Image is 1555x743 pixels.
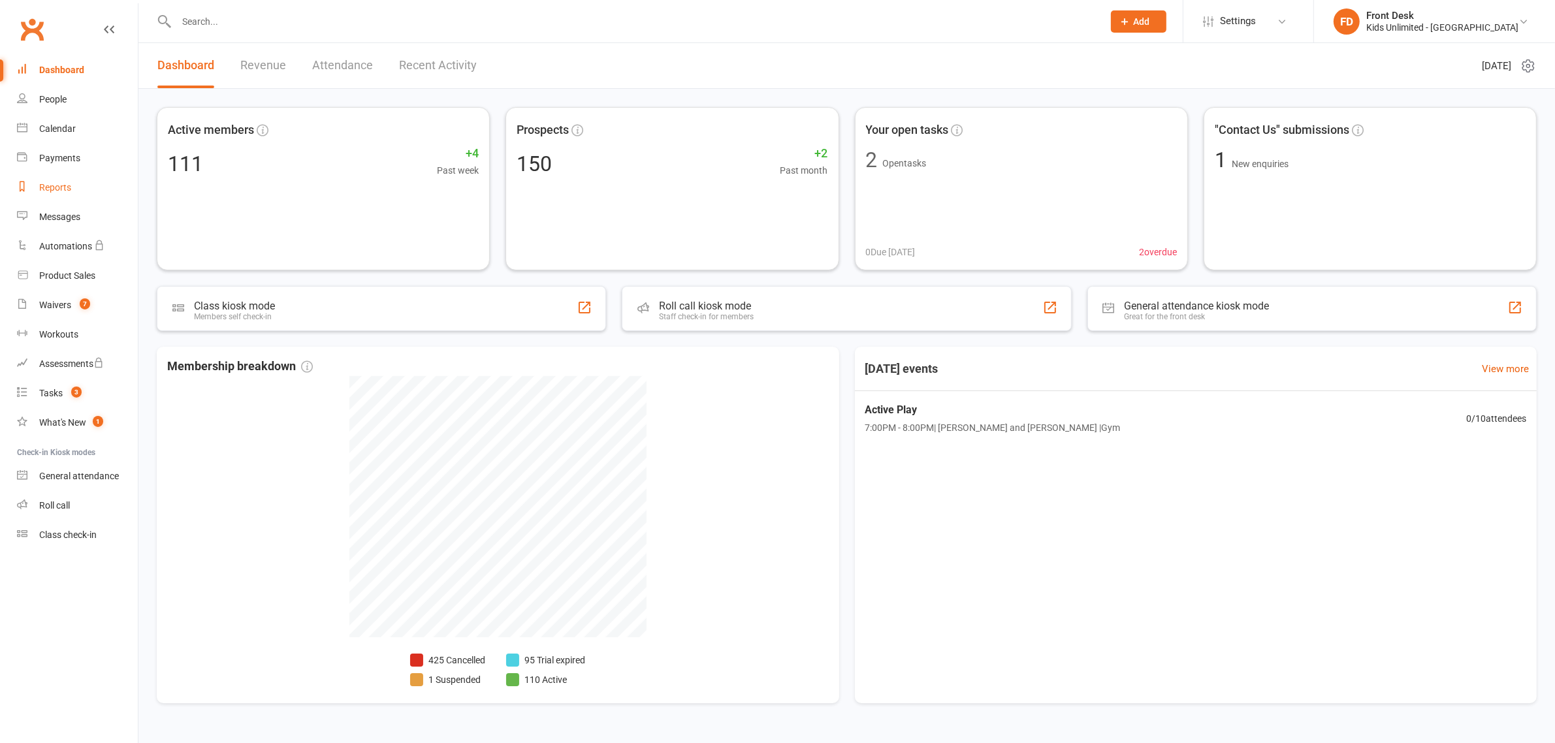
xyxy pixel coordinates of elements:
a: Recent Activity [399,43,477,88]
span: Active members [168,121,254,140]
div: Roll call kiosk mode [659,300,754,312]
span: 1 [93,416,103,427]
div: 150 [517,153,552,174]
div: Calendar [39,123,76,134]
div: Kids Unlimited - [GEOGRAPHIC_DATA] [1366,22,1518,33]
a: Roll call [17,491,138,520]
a: Revenue [240,43,286,88]
a: Attendance [312,43,373,88]
div: General attendance [39,471,119,481]
a: View more [1482,361,1529,377]
div: Great for the front desk [1125,312,1270,321]
div: Members self check-in [194,312,275,321]
a: Automations [17,232,138,261]
li: 110 Active [506,672,585,687]
span: 0 Due [DATE] [866,245,916,259]
a: Reports [17,173,138,202]
div: Payments [39,153,80,163]
div: People [39,94,67,104]
div: Dashboard [39,65,84,75]
div: 111 [168,153,203,174]
span: Your open tasks [866,121,949,140]
div: Front Desk [1366,10,1518,22]
span: 0 / 10 attendees [1466,411,1526,426]
div: Class check-in [39,530,97,540]
a: Class kiosk mode [17,520,138,550]
a: What's New1 [17,408,138,437]
div: Automations [39,241,92,251]
div: What's New [39,417,86,428]
span: "Contact Us" submissions [1215,121,1349,140]
input: Search... [172,12,1094,31]
span: Prospects [517,121,569,140]
div: General attendance kiosk mode [1125,300,1270,312]
a: Dashboard [157,43,214,88]
li: 95 Trial expired [506,653,585,667]
span: 1 [1215,148,1232,172]
div: FD [1334,8,1360,35]
a: Dashboard [17,55,138,85]
a: Product Sales [17,261,138,291]
span: Past month [780,163,828,178]
a: Waivers 7 [17,291,138,320]
a: Payments [17,144,138,173]
a: Assessments [17,349,138,379]
span: 7 [80,298,90,309]
div: Class kiosk mode [194,300,275,312]
span: Add [1134,16,1150,27]
div: Workouts [39,329,78,340]
a: Workouts [17,320,138,349]
h3: [DATE] events [855,357,949,381]
div: Messages [39,212,80,222]
div: Reports [39,182,71,193]
span: +2 [780,144,828,163]
div: Waivers [39,300,71,310]
span: 3 [71,387,82,398]
a: Calendar [17,114,138,144]
div: Tasks [39,388,63,398]
div: Assessments [39,358,104,369]
li: 425 Cancelled [410,653,485,667]
span: Settings [1220,7,1256,36]
div: Staff check-in for members [659,312,754,321]
a: Clubworx [16,13,48,46]
span: Open tasks [883,158,927,168]
span: 7:00PM - 8:00PM | [PERSON_NAME] and [PERSON_NAME] | Gym [865,420,1121,435]
span: New enquiries [1232,159,1289,169]
div: Product Sales [39,270,95,281]
span: Past week [437,163,479,178]
span: 2 overdue [1139,245,1177,259]
a: General attendance kiosk mode [17,462,138,491]
div: 2 [866,150,878,170]
li: 1 Suspended [410,672,485,687]
span: Membership breakdown [167,357,313,376]
button: Add [1111,10,1166,33]
span: Active Play [865,402,1121,419]
span: [DATE] [1482,58,1511,74]
a: Tasks 3 [17,379,138,408]
a: People [17,85,138,114]
a: Messages [17,202,138,232]
div: Roll call [39,500,70,511]
span: +4 [437,144,479,163]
